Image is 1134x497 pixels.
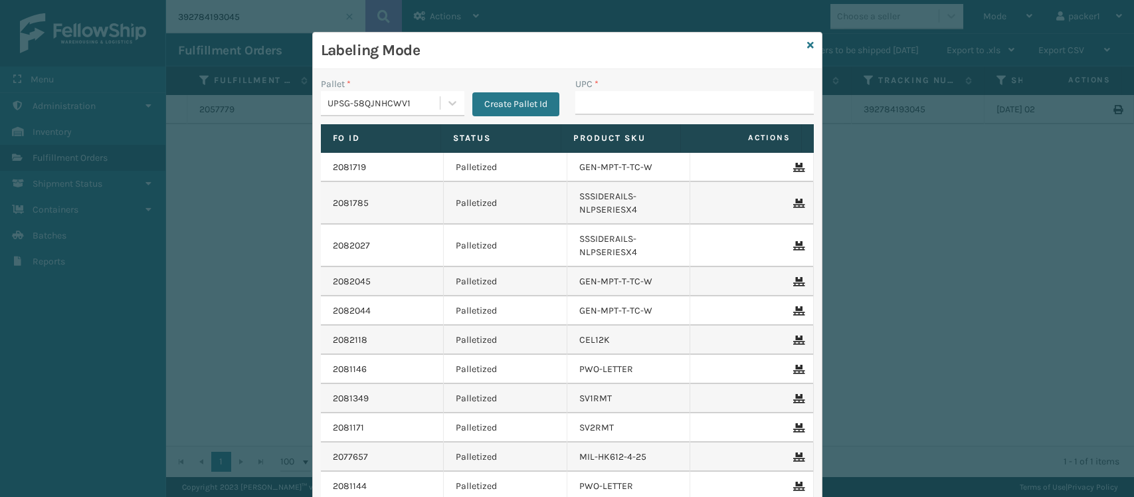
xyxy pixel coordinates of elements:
td: Palletized [444,225,567,267]
i: Remove From Pallet [793,199,801,208]
td: Palletized [444,153,567,182]
td: Palletized [444,384,567,413]
td: Palletized [444,443,567,472]
div: UPSG-58QJNHCWV1 [328,96,441,110]
td: Palletized [444,413,567,443]
i: Remove From Pallet [793,452,801,462]
a: 2082027 [333,239,370,252]
span: Actions [685,127,798,149]
label: UPC [575,77,599,91]
label: Pallet [321,77,351,91]
i: Remove From Pallet [793,365,801,374]
i: Remove From Pallet [793,241,801,250]
td: Palletized [444,326,567,355]
label: Status [453,132,549,144]
i: Remove From Pallet [793,482,801,491]
td: SV1RMT [567,384,690,413]
a: 2082045 [333,275,371,288]
td: PWO-LETTER [567,355,690,384]
a: 2081171 [333,421,364,435]
td: SV2RMT [567,413,690,443]
a: 2081144 [333,480,367,493]
a: 2081349 [333,392,369,405]
label: Product SKU [573,132,668,144]
td: Palletized [444,296,567,326]
i: Remove From Pallet [793,423,801,433]
td: MIL-HK612-4-25 [567,443,690,472]
a: 2082044 [333,304,371,318]
label: Fo Id [333,132,428,144]
td: Palletized [444,182,567,225]
a: 2081146 [333,363,367,376]
a: 2081785 [333,197,369,210]
td: Palletized [444,355,567,384]
td: SSSIDERAILS-NLPSERIESX4 [567,225,690,267]
a: 2082118 [333,334,367,347]
td: GEN-MPT-T-TC-W [567,153,690,182]
a: 2077657 [333,450,368,464]
a: 2081719 [333,161,366,174]
i: Remove From Pallet [793,277,801,286]
td: GEN-MPT-T-TC-W [567,267,690,296]
i: Remove From Pallet [793,163,801,172]
i: Remove From Pallet [793,306,801,316]
td: GEN-MPT-T-TC-W [567,296,690,326]
h3: Labeling Mode [321,41,802,60]
td: CEL12K [567,326,690,355]
button: Create Pallet Id [472,92,559,116]
i: Remove From Pallet [793,336,801,345]
td: Palletized [444,267,567,296]
i: Remove From Pallet [793,394,801,403]
td: SSSIDERAILS-NLPSERIESX4 [567,182,690,225]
